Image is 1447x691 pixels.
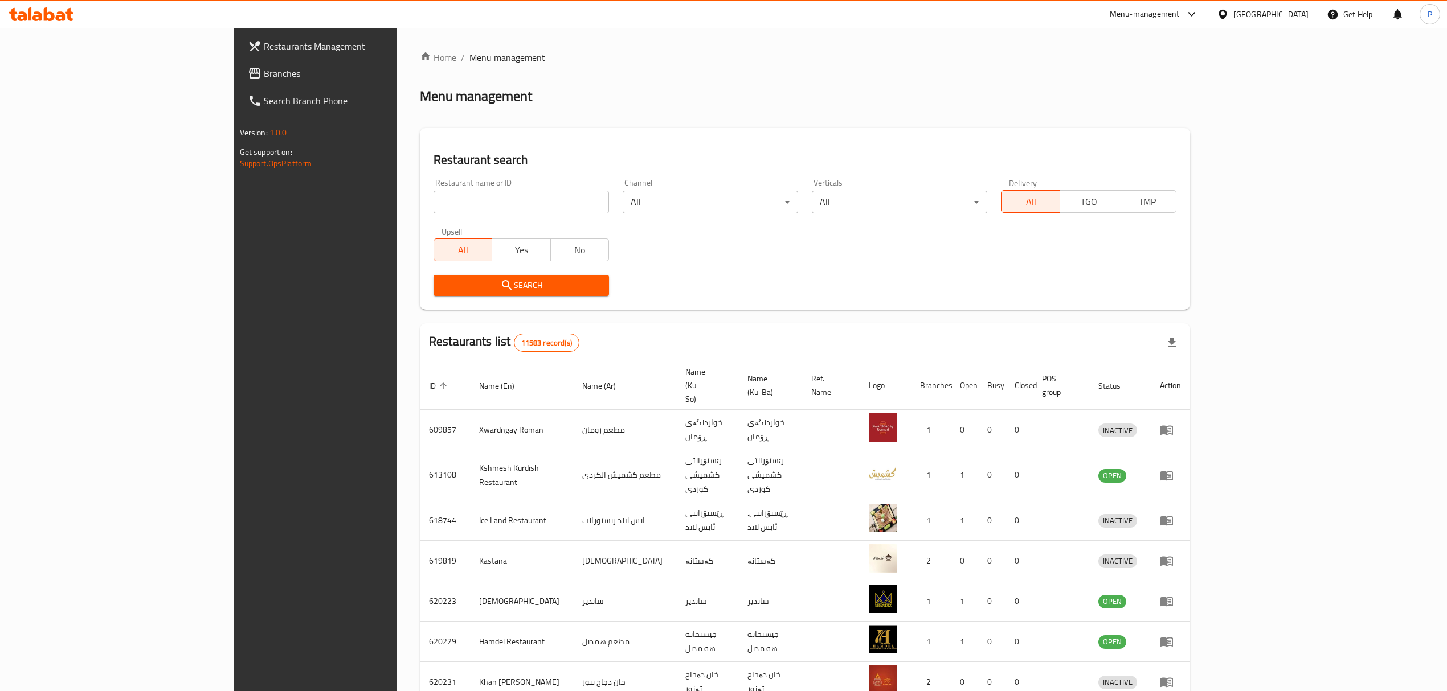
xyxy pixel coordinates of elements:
td: 0 [1005,500,1033,541]
td: 0 [1005,581,1033,622]
a: Restaurants Management [239,32,476,60]
td: Kshmesh Kurdish Restaurant [470,450,573,500]
img: Kshmesh Kurdish Restaurant [869,459,897,487]
td: مطعم كشميش الكردي [573,450,676,500]
img: Kastana [869,544,897,573]
td: 2 [911,541,951,581]
img: Ice Land Restaurant [869,504,897,532]
td: خواردنگەی ڕۆمان [676,410,738,450]
span: Name (Ar) [582,379,631,393]
button: All [434,238,492,261]
div: Total records count [514,334,579,352]
span: Name (Ku-Ba) [747,372,788,399]
td: 1 [951,581,978,622]
td: 0 [978,622,1005,662]
td: کەستانە [738,541,802,581]
td: 1 [911,500,951,541]
span: Get support on: [240,145,292,159]
div: OPEN [1098,469,1126,483]
td: رێستۆرانتی کشمیشى كوردى [738,450,802,500]
td: جيشتخانه هه مديل [676,622,738,662]
h2: Restaurant search [434,151,1176,168]
span: Name (Ku-So) [685,365,725,406]
td: [DEMOGRAPHIC_DATA] [470,581,573,622]
th: Logo [860,361,911,410]
td: [DEMOGRAPHIC_DATA] [573,541,676,581]
th: Branches [911,361,951,410]
div: INACTIVE [1098,514,1137,528]
th: Closed [1005,361,1033,410]
a: Branches [239,60,476,87]
td: 0 [1005,622,1033,662]
button: Yes [492,238,550,261]
div: Menu [1160,513,1181,527]
span: INACTIVE [1098,554,1137,567]
td: Hamdel Restaurant [470,622,573,662]
span: Restaurants Management [264,39,467,53]
div: Menu [1160,554,1181,567]
span: Version: [240,125,268,140]
div: Menu [1160,468,1181,482]
td: ايس لاند ريستورانت [573,500,676,541]
a: Support.OpsPlatform [240,156,312,171]
th: Action [1151,361,1190,410]
td: Kastana [470,541,573,581]
span: Yes [497,242,546,258]
div: All [812,191,987,213]
td: Ice Land Restaurant [470,500,573,541]
span: Search [443,278,600,293]
span: OPEN [1098,595,1126,608]
td: رێستۆرانتی کشمیشى كوردى [676,450,738,500]
span: 11583 record(s) [514,338,579,348]
td: شانديز [676,581,738,622]
div: Menu [1160,594,1181,608]
td: مطعم همديل [573,622,676,662]
span: Status [1098,379,1135,393]
span: Search Branch Phone [264,94,467,108]
label: Delivery [1009,179,1037,187]
div: Menu [1160,423,1181,437]
th: Open [951,361,978,410]
td: 0 [951,541,978,581]
td: 0 [978,500,1005,541]
span: POS group [1042,372,1076,399]
div: Menu [1160,675,1181,689]
div: Export file [1158,329,1186,356]
td: .ڕێستۆرانتی ئایس لاند [738,500,802,541]
td: مطعم رومان [573,410,676,450]
span: TMP [1123,194,1172,210]
h2: Menu management [420,87,532,105]
span: INACTIVE [1098,514,1137,527]
div: Menu [1160,635,1181,648]
td: 1 [911,410,951,450]
span: INACTIVE [1098,424,1137,437]
span: TGO [1065,194,1114,210]
th: Busy [978,361,1005,410]
td: ڕێستۆرانتی ئایس لاند [676,500,738,541]
img: Hamdel Restaurant [869,625,897,653]
img: Xwardngay Roman [869,413,897,442]
td: خواردنگەی ڕۆمان [738,410,802,450]
button: TGO [1060,190,1118,213]
input: Search for restaurant name or ID.. [434,191,609,213]
td: جيشتخانه هه مديل [738,622,802,662]
label: Upsell [442,227,463,235]
td: 0 [951,410,978,450]
td: 0 [978,541,1005,581]
td: 1 [951,622,978,662]
span: 1.0.0 [269,125,287,140]
div: INACTIVE [1098,676,1137,689]
td: 0 [1005,541,1033,581]
td: 0 [978,410,1005,450]
span: Ref. Name [811,372,846,399]
td: 1 [951,450,978,500]
span: Branches [264,67,467,80]
td: کەستانە [676,541,738,581]
div: OPEN [1098,595,1126,608]
span: INACTIVE [1098,676,1137,689]
td: 0 [978,581,1005,622]
span: Menu management [469,51,545,64]
td: 1 [951,500,978,541]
